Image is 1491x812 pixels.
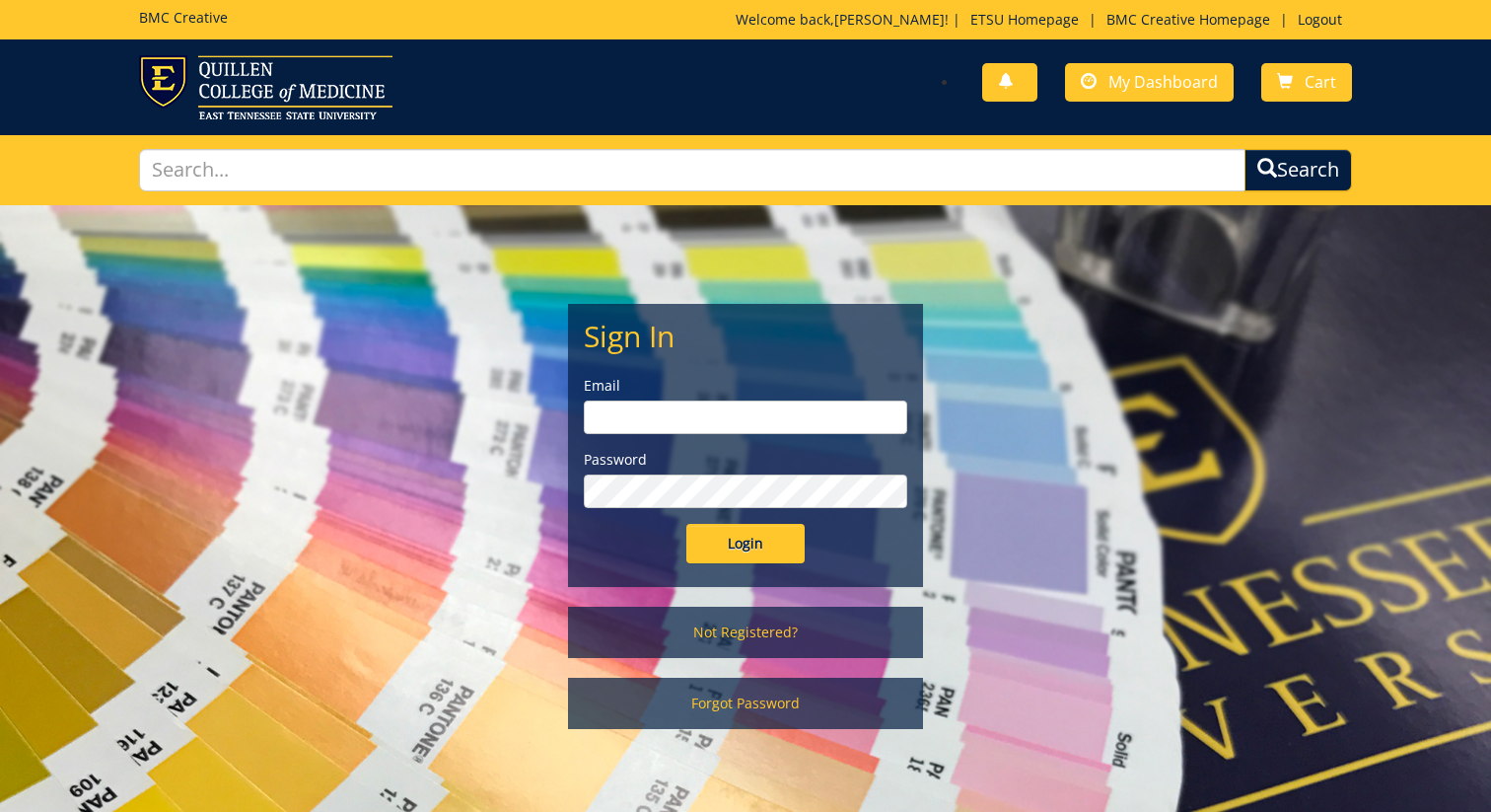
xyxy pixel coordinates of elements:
[1261,63,1352,102] a: Cart
[584,376,907,396] label: Email
[1108,71,1218,93] span: My Dashboard
[686,524,805,563] input: Login
[736,10,1352,30] p: Welcome back, ! | | |
[139,55,392,119] img: ETSU logo
[584,320,907,352] h2: Sign In
[568,607,923,658] a: Not Registered?
[584,450,907,470] label: Password
[1288,10,1352,29] a: Logout
[568,678,923,729] a: Forgot Password
[1097,10,1280,29] a: BMC Creative Homepage
[139,10,228,25] h5: BMC Creative
[960,10,1089,29] a: ETSU Homepage
[1065,63,1234,102] a: My Dashboard
[139,149,1245,191] input: Search...
[834,10,945,29] a: [PERSON_NAME]
[1244,149,1352,191] button: Search
[1305,71,1336,93] span: Cart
